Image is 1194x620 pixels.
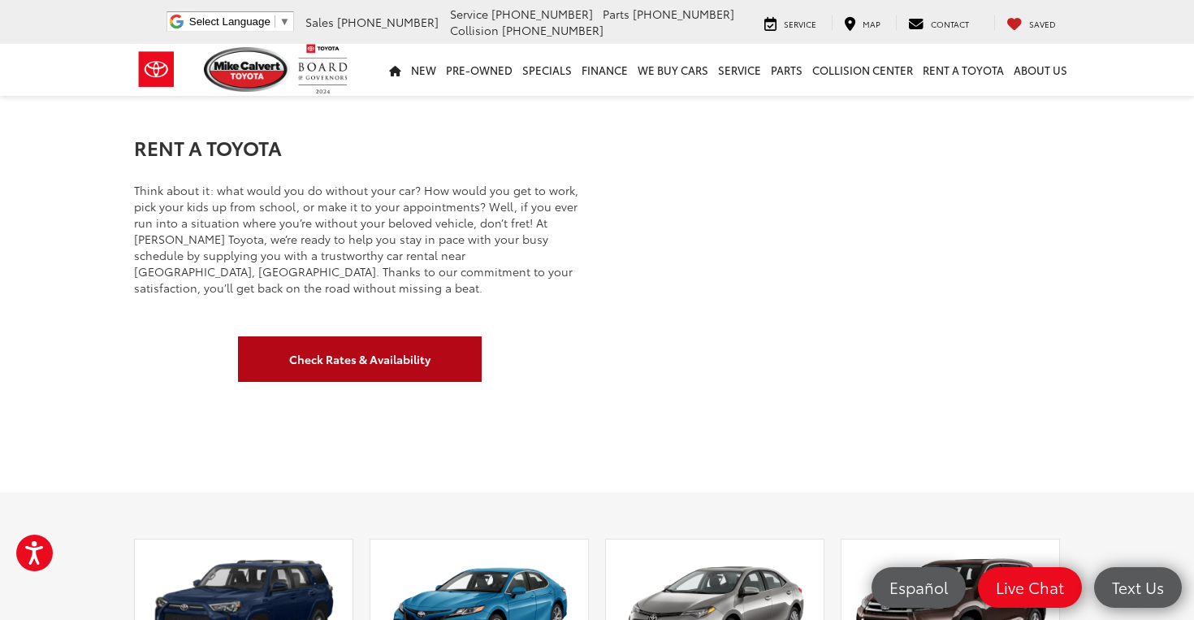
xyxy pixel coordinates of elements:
[134,137,585,158] h3: RENT A TOYOTA
[863,18,880,30] span: Map
[279,15,290,28] span: ▼
[517,44,577,96] a: Specials
[406,44,441,96] a: New
[502,22,603,38] span: [PHONE_NUMBER]
[931,18,969,30] span: Contact
[1094,567,1182,608] a: Text Us
[384,44,406,96] a: Home
[305,14,334,30] span: Sales
[994,15,1068,31] a: My Saved Vehicles
[918,44,1009,96] a: Rent a Toyota
[189,15,290,28] a: Select Language​
[204,47,290,92] img: Mike Calvert Toyota
[609,132,1060,385] iframe: IFRAME_TITLE
[1009,44,1072,96] a: About Us
[832,15,893,31] a: Map
[633,44,713,96] a: WE BUY CARS
[988,577,1072,597] span: Live Chat
[1029,18,1056,30] span: Saved
[978,567,1082,608] a: Live Chat
[450,6,488,22] span: Service
[441,44,517,96] a: Pre-Owned
[134,182,585,296] p: Think about it: what would you do without your car? How would you get to work, pick your kids up ...
[752,15,828,31] a: Service
[896,15,981,31] a: Contact
[784,18,816,30] span: Service
[881,577,956,597] span: Español
[491,6,593,22] span: [PHONE_NUMBER]
[450,22,499,38] span: Collision
[577,44,633,96] a: Finance
[238,336,482,382] a: Check Rates & Availability
[126,43,187,96] img: Toyota
[872,567,966,608] a: Español
[766,44,807,96] a: Parts
[1104,577,1172,597] span: Text Us
[713,44,766,96] a: Service
[807,44,918,96] a: Collision Center
[633,6,734,22] span: [PHONE_NUMBER]
[603,6,629,22] span: Parts
[337,14,439,30] span: [PHONE_NUMBER]
[189,15,270,28] span: Select Language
